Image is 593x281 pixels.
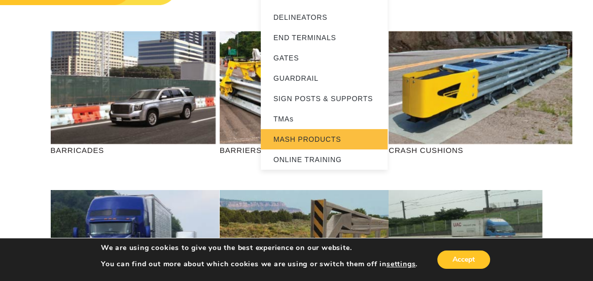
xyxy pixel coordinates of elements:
p: CRASH CUSHIONS [389,144,542,156]
button: settings [387,260,415,269]
a: MASH PRODUCTS [261,129,388,149]
a: SIGN POSTS & SUPPORTS [261,88,388,109]
p: We are using cookies to give you the best experience on our website. [101,243,417,253]
a: ONLINE TRAINING [261,149,388,170]
a: END TERMINALS [261,27,388,48]
p: BARRIERS [220,144,373,156]
p: BARRICADES [51,144,204,156]
a: TMAs [261,109,388,129]
p: You can find out more about which cookies we are using or switch them off in . [101,260,417,269]
a: GUARDRAIL [261,68,388,88]
a: GATES [261,48,388,68]
a: DELINEATORS [261,7,388,27]
button: Accept [437,251,490,269]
